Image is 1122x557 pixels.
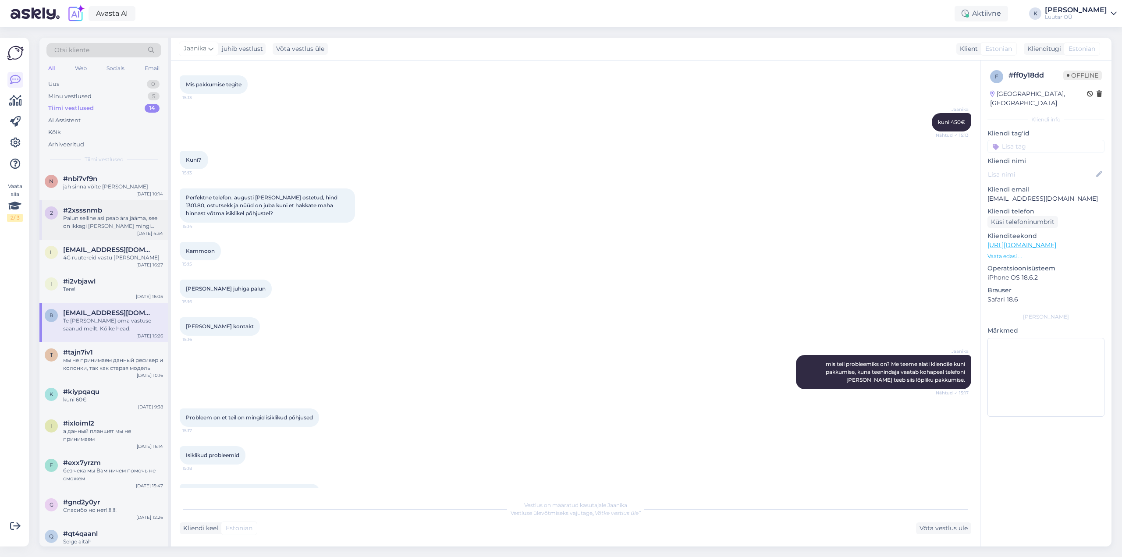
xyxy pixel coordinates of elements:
[89,6,135,21] a: Avasta AI
[1045,7,1107,14] div: [PERSON_NAME]
[63,348,93,356] span: #tajn7iv1
[137,443,163,450] div: [DATE] 16:14
[182,465,215,472] span: 15:18
[1029,7,1041,20] div: K
[49,533,53,539] span: q
[936,348,969,355] span: Jaanika
[85,156,124,163] span: Tiimi vestlused
[63,246,154,254] span: lahtristo@gmail.com
[50,391,53,397] span: k
[63,530,98,538] span: #qt4qaanl
[63,498,100,506] span: #gnd2y0yr
[7,214,23,222] div: 2 / 3
[135,546,163,552] div: [DATE] 10:47
[54,46,89,55] span: Otsi kliente
[218,44,263,53] div: juhib vestlust
[987,129,1104,138] p: Kliendi tag'id
[990,89,1087,108] div: [GEOGRAPHIC_DATA], [GEOGRAPHIC_DATA]
[50,280,52,287] span: i
[995,73,998,80] span: f
[63,467,163,482] div: без чека мы Вам ничем помочь не сможем
[136,333,163,339] div: [DATE] 15:26
[63,175,97,183] span: #nbi7vf9n
[63,309,154,317] span: raimivarik@gmail.com
[63,277,96,285] span: #i2vbjawl
[186,323,254,330] span: [PERSON_NAME] kontakt
[182,298,215,305] span: 15:16
[136,514,163,521] div: [DATE] 12:26
[50,249,53,255] span: l
[63,206,102,214] span: #2xsssnmb
[63,214,163,230] div: Palun selline asi peab ära jääma, see on ikkagi [PERSON_NAME] mingi isiklik viha [DEMOGRAPHIC_DAT...
[1024,44,1061,53] div: Klienditugi
[137,372,163,379] div: [DATE] 10:16
[987,313,1104,321] div: [PERSON_NAME]
[1045,7,1117,21] a: [PERSON_NAME]Luutar OÜ
[180,524,218,533] div: Kliendi keel
[67,4,85,23] img: explore-ai
[1069,44,1095,53] span: Estonian
[137,230,163,237] div: [DATE] 4:34
[1045,14,1107,21] div: Luutar OÜ
[48,140,84,149] div: Arhiveeritud
[143,63,161,74] div: Email
[105,63,126,74] div: Socials
[524,502,627,508] span: Vestlus on määratud kasutajale Jaanika
[136,482,163,489] div: [DATE] 15:47
[50,501,53,508] span: g
[147,80,160,89] div: 0
[136,293,163,300] div: [DATE] 16:05
[987,116,1104,124] div: Kliendi info
[50,351,53,358] span: t
[186,452,239,458] span: Isiklikud probleemid
[936,106,969,113] span: Jaanika
[593,510,641,516] i: „Võtke vestlus üle”
[48,116,81,125] div: AI Assistent
[145,104,160,113] div: 14
[987,273,1104,282] p: iPhone OS 18.6.2
[63,388,99,396] span: #kiypqaqu
[987,194,1104,203] p: [EMAIL_ADDRESS][DOMAIN_NAME]
[63,396,163,404] div: kuni 60€
[988,170,1094,179] input: Lisa nimi
[148,92,160,101] div: 5
[987,252,1104,260] p: Vaata edasi ...
[49,178,53,184] span: n
[73,63,89,74] div: Web
[938,119,965,125] span: kuni 450€
[273,43,328,55] div: Võta vestlus üle
[48,128,61,137] div: Kõik
[48,104,94,113] div: Tiimi vestlused
[182,261,215,267] span: 15:15
[987,231,1104,241] p: Klienditeekond
[63,285,163,293] div: Tere!
[50,209,53,216] span: 2
[987,264,1104,273] p: Operatsioonisüsteem
[186,156,201,163] span: Kuni?
[7,182,23,222] div: Vaata siia
[987,156,1104,166] p: Kliendi nimi
[985,44,1012,53] span: Estonian
[63,427,163,443] div: а данный планшет мы не принимаем
[63,254,163,262] div: 4G ruutereid vastu [PERSON_NAME]
[1063,71,1102,80] span: Offline
[50,312,53,319] span: r
[136,191,163,197] div: [DATE] 10:14
[182,427,215,434] span: 15:17
[511,510,641,516] span: Vestluse ülevõtmiseks vajutage
[63,317,163,333] div: Te [PERSON_NAME] oma vastuse saanud meilt. Kõike head.
[186,81,241,88] span: Mis pakkumise tegite
[186,285,266,292] span: [PERSON_NAME] juhiga palun
[138,404,163,410] div: [DATE] 9:38
[50,422,52,429] span: i
[182,223,215,230] span: 15:14
[186,414,313,421] span: Probleem on et teil on mingid isiklikud põhjused
[956,44,978,53] div: Klient
[46,63,57,74] div: All
[48,80,59,89] div: Uus
[182,170,215,176] span: 15:13
[182,94,215,101] span: 15:13
[987,326,1104,335] p: Märkmed
[63,538,163,546] div: Selge aitäh
[182,336,215,343] span: 15:16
